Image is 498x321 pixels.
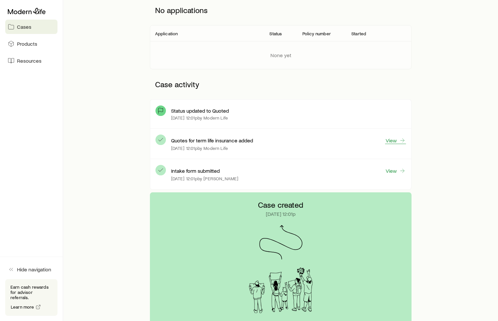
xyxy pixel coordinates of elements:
[258,200,303,209] p: Case created
[5,37,57,51] a: Products
[385,167,406,174] a: View
[266,211,296,217] p: [DATE] 12:01p
[270,52,291,58] p: None yet
[10,284,52,300] p: Earn cash rewards for advisor referrals.
[171,176,239,181] p: [DATE] 12:01p by [PERSON_NAME]
[171,115,228,120] p: [DATE] 12:01p by Modern Life
[351,31,366,36] p: Started
[171,168,220,174] p: Intake form submitted
[269,31,282,36] p: Status
[302,31,331,36] p: Policy number
[17,40,37,47] span: Products
[150,74,412,94] p: Case activity
[11,305,34,309] span: Learn more
[17,57,41,64] span: Resources
[385,137,406,144] a: View
[171,107,229,114] p: Status updated to Quoted
[17,266,51,273] span: Hide navigation
[5,262,57,277] button: Hide navigation
[17,24,31,30] span: Cases
[155,31,178,36] p: Application
[171,137,253,144] p: Quotes for term life insurance added
[5,20,57,34] a: Cases
[5,54,57,68] a: Resources
[171,146,228,151] p: [DATE] 12:01p by Modern Life
[5,279,57,316] div: Earn cash rewards for advisor referrals.Learn more
[243,267,319,313] img: Arrival Signs
[150,0,412,20] p: No applications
